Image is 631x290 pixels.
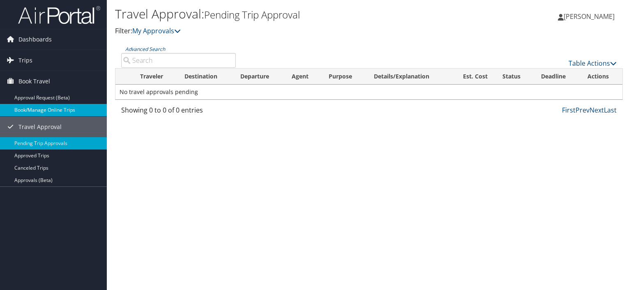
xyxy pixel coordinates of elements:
[125,46,165,53] a: Advanced Search
[18,117,62,137] span: Travel Approval
[321,69,366,85] th: Purpose
[569,59,617,68] a: Table Actions
[576,106,590,115] a: Prev
[115,5,454,23] h1: Travel Approval:
[495,69,534,85] th: Status: activate to sort column ascending
[564,12,615,21] span: [PERSON_NAME]
[132,26,181,35] a: My Approvals
[449,69,495,85] th: Est. Cost: activate to sort column ascending
[534,69,580,85] th: Deadline: activate to sort column ascending
[204,8,300,21] small: Pending Trip Approval
[590,106,604,115] a: Next
[18,5,100,25] img: airportal-logo.png
[558,4,623,29] a: [PERSON_NAME]
[18,71,50,92] span: Book Travel
[121,105,236,119] div: Showing 0 to 0 of 0 entries
[115,85,622,99] td: No travel approvals pending
[121,53,236,68] input: Advanced Search
[133,69,177,85] th: Traveler: activate to sort column descending
[115,26,454,37] p: Filter:
[284,69,321,85] th: Agent
[580,69,622,85] th: Actions
[366,69,449,85] th: Details/Explanation
[177,69,233,85] th: Destination: activate to sort column ascending
[562,106,576,115] a: First
[18,50,32,71] span: Trips
[604,106,617,115] a: Last
[233,69,284,85] th: Departure: activate to sort column ascending
[18,29,52,50] span: Dashboards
